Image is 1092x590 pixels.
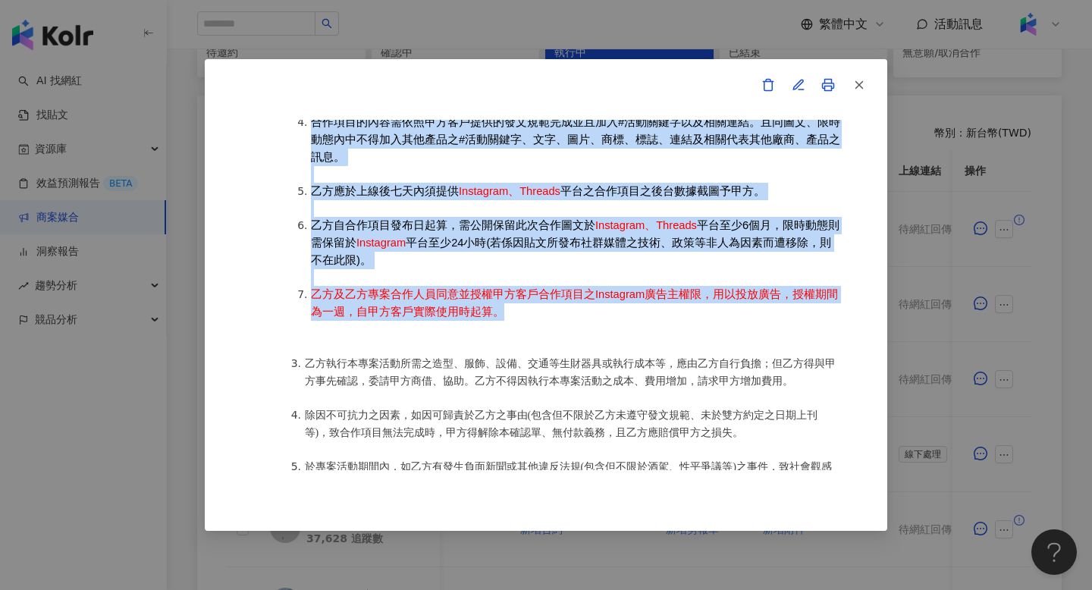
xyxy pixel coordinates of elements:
span: 乙方執行本專案活動所需之造型、服飾、設備、交通等生財器具或執行成本等，應由乙方自行負擔；但乙方得與甲方事先確認，委請甲方商借、協助。乙方不得因執行本專案活動之成本、費用增加，請求甲方增加費用。 [305,358,836,387]
span: 乙方應於上線後七天內須提供 [311,185,459,197]
span: 平台之合作項目之後台數據截圖予甲方。 [560,185,765,197]
span: 於專案活動期間內，如乙方有發生負面新聞或其他違反法規(包含但不限於酒駕、性平爭議等)之事件，致社會觀感不佳、形象受損、負評產生等情況時，雙方同意，處理流程依下列方式辦理： [305,461,832,490]
div: [x] 當我按下「我同意」按鈕後，即代表我已審閱並同意本文件之全部內容，且我是合法或有權限的簽署人。(GMT+8 [DATE] 17:35) [250,120,842,470]
span: 合作項目的內容需依照甲方客戶提供的發文規範完成並且加入#活動關鍵字以及相關連結。且同圖文、限時動態內中不得加入其他產品之#活動關鍵字、文字、圖片、商標、標誌、連結及相關代表其他廠商、產品之訊息。 [311,116,840,163]
span: Instagram、Threads [595,219,697,231]
span: 平台至少24小時(若係因貼文所發布社群媒體之技術、政策等非人為因素而遭移除，則不在此限)。 [311,237,831,266]
span: 乙方及乙方專案合作人員同意並授權甲方客戶合作項目之Instagram廣告主權限，用以投放廣告，授權期間為一週，自甲方客戶實際使用時起算。 [311,288,838,318]
span: 乙方自合作項目發布日起算，需公開保留此次合作圖文於 [311,219,595,231]
span: 除因不可抗力之因素，如因可歸責於乙方之事由(包含但不限於乙方未遵守發文規範、未於雙方約定之日期上刊等)，致合作項目無法完成時，甲方得解除本確認單、無付款義務，且乙方應賠償甲方之損失。 [305,410,818,438]
span: Instagram [356,237,406,249]
span: Instagram、Threads [459,185,560,197]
